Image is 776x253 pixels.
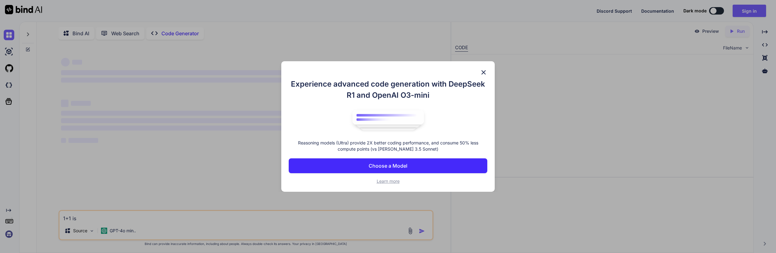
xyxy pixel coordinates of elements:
[369,162,407,169] p: Choose a Model
[348,107,428,134] img: bind logo
[289,140,487,152] p: Reasoning models (Ultra) provide 2X better coding performance, and consume 50% less compute point...
[289,79,487,101] h1: Experience advanced code generation with DeepSeek R1 and OpenAI O3-mini
[377,178,400,184] span: Learn more
[289,158,487,173] button: Choose a Model
[480,69,487,76] img: close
